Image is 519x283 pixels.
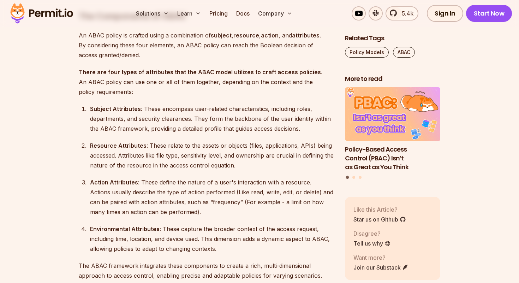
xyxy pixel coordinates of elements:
p: Disagree? [353,229,391,238]
img: Policy-Based Access Control (PBAC) Isn’t as Great as You Think [345,88,440,141]
button: Go to slide 2 [352,176,355,179]
strong: Resource Attributes [90,142,147,149]
div: : These capture the broader context of the access request, including time, location, and device u... [90,224,334,254]
button: Learn [174,6,204,20]
a: Start Now [466,5,512,22]
span: 5.4k [398,9,413,18]
a: Join our Substack [353,263,408,272]
a: Star us on Github [353,215,406,224]
strong: resource [233,32,259,39]
div: : These encompass user-related characteristics, including roles, departments, and security cleara... [90,104,334,134]
strong: action [261,32,279,39]
div: : These define the nature of a user's interaction with a resource. Actions usually describe the t... [90,177,334,217]
p: Like this Article? [353,205,406,214]
a: Policy-Based Access Control (PBAC) Isn’t as Great as You ThinkPolicy-Based Access Control (PBAC) ... [345,88,440,172]
p: An ABAC policy is crafted using a combination of , , , and . By considering these four elements, ... [79,30,334,60]
div: Posts [345,88,440,180]
h2: More to read [345,75,440,83]
a: Pricing [207,6,231,20]
strong: Subject Attributes [90,105,141,112]
button: Go to slide 1 [346,176,349,179]
p: Want more? [353,253,408,262]
a: ABAC [393,47,415,58]
strong: There are four types of attributes that the ABAC model utilizes to craft access policies [79,69,321,76]
h3: Policy-Based Access Control (PBAC) Isn’t as Great as You Think [345,145,440,171]
h2: Related Tags [345,34,440,43]
a: Docs [233,6,252,20]
button: Solutions [133,6,172,20]
strong: subject [211,32,232,39]
a: Tell us why [353,239,391,248]
strong: attributes [292,32,320,39]
strong: Environmental Attributes [90,225,160,232]
a: 5.4k [386,6,418,20]
button: Go to slide 3 [359,176,362,179]
a: Sign In [427,5,463,22]
img: Permit logo [7,1,76,25]
p: The ABAC framework integrates these components to create a rich, multi-dimensional approach to ac... [79,261,334,281]
li: 1 of 3 [345,88,440,172]
div: : These relate to the assets or objects (files, applications, APIs) being accessed. Attributes li... [90,141,334,170]
p: . An ABAC policy can use one or all of them together, depending on the context and the policy req... [79,67,334,97]
a: Policy Models [345,47,389,58]
strong: Action Attributes [90,179,138,186]
button: Company [255,6,295,20]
